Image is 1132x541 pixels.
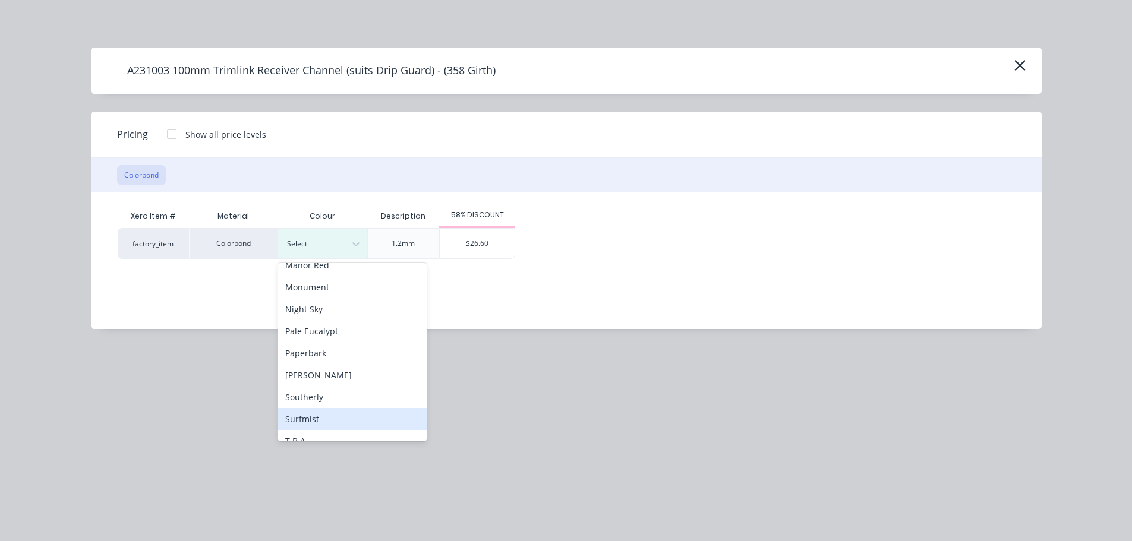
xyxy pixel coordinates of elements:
div: Manor Red [278,254,427,276]
div: Monument [278,276,427,298]
div: Night Sky [278,298,427,320]
div: Colour [278,204,367,228]
div: 1.2mm [392,238,415,249]
div: $26.60 [440,229,515,258]
div: Description [371,201,435,231]
div: Surfmist [278,408,427,430]
div: factory_item [118,228,189,259]
div: Material [189,204,278,228]
span: Pricing [117,127,148,141]
div: Colorbond [189,228,278,259]
button: Colorbond [117,165,166,185]
div: 58% DISCOUNT [439,210,515,220]
div: T.B.A [278,430,427,452]
div: Southerly [278,386,427,408]
div: Paperbark [278,342,427,364]
div: [PERSON_NAME] [278,364,427,386]
div: Show all price levels [185,128,266,141]
div: Pale Eucalypt [278,320,427,342]
div: Xero Item # [118,204,189,228]
h4: A231003 100mm Trimlink Receiver Channel (suits Drip Guard) - (358 Girth) [109,59,513,82]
